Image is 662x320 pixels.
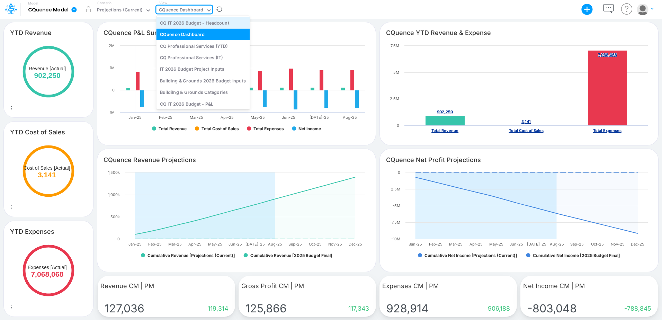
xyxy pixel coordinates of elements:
text: Mar-25 [449,242,463,247]
span: 119,314 [205,305,228,312]
text: Total Cost of Sales [202,126,239,131]
div: Projections (Current) [97,7,142,15]
span: 125,866 [245,302,289,315]
text: Cumulative Revenue [2025 Budget Final] [250,253,332,258]
text: Feb-25 [159,115,172,120]
div: CQuence Dashboard [156,29,250,40]
text: 0 [112,88,115,92]
text: -2.5M [389,187,400,192]
text: May-25 [489,242,503,247]
span: -788,845 [621,305,651,312]
text: Oct-25 [309,242,322,247]
div: Building & Grounds 2026 Budget Inputs [156,75,250,86]
text: Cumulative Revenue [Projections (Current)] [147,253,235,258]
text: Total Expenses [253,126,284,131]
text: -1M [108,110,115,115]
text: 2.5M [390,96,399,101]
text: 0 [397,123,399,128]
div: IT 2026 Budget Project Inputs [156,63,250,75]
text: Aug-25 [343,115,357,120]
label: View [159,0,167,6]
span: -803,048 [527,302,580,315]
text: -10M [391,237,400,241]
text: Oct-25 [591,242,604,247]
span: 928,914 [386,302,431,315]
div: ; [4,42,93,117]
text: Feb-25 [429,242,442,247]
text: Total Revenue [159,126,187,131]
text: Jun-25 [282,115,295,120]
div: CQ IT 2026 Budget - P&L [156,98,250,109]
text: Mar-25 [190,115,203,120]
text: Aug-25 [268,242,282,247]
text: 1,000k [108,192,120,197]
div: ; [4,141,93,217]
text: -7.5M [390,220,400,225]
text: 0 [117,237,120,241]
text: 0 [398,170,400,175]
text: Net Income [298,126,321,131]
text: Jun-25 [228,242,242,247]
tspan: 902,250 [437,109,453,114]
text: May-25 [208,242,222,247]
div: Buildilng & Grounds Categories [156,87,250,98]
text: May-25 [251,115,265,120]
div: ; [4,241,93,316]
div: CQ Professional Services (YTD) [156,40,250,52]
div: CQ Professional Services (IT) [156,52,250,63]
text: Total Revenue [431,128,458,133]
text: Mar-25 [168,242,182,247]
text: Nov-25 [610,242,624,247]
text: Dec-25 [631,242,644,247]
text: Apr-25 [469,242,483,247]
text: 1,500k [108,170,120,175]
text: Apr-25 [221,115,234,120]
tspan: 3,141 [521,119,531,124]
span: 127,036 [105,302,147,315]
text: Jan-25 [409,242,422,247]
tspan: 7,068,068 [598,52,617,57]
b: CQuence Model [28,7,69,13]
text: Jan-25 [128,115,142,120]
text: 7.5M [391,43,399,48]
text: Cumulative Net Income [Projections (Current)] [424,253,517,258]
text: 500k [110,214,120,219]
div: CQ IT 2026 Budget - Headcount [156,17,250,28]
text: Total Cost of Sales [509,128,543,133]
label: Scenario [97,0,111,6]
text: Jun-25 [510,242,523,247]
text: Cumulative Net Income [2025 Budget Final] [533,253,620,258]
text: 2M [109,43,115,48]
text: Aug-25 [550,242,564,247]
text: Sep-25 [288,242,302,247]
text: Jan-25 [128,242,142,247]
span: 906,188 [485,305,510,312]
span: 117,343 [346,305,369,312]
text: [DATE]-25 [245,242,265,247]
text: 1M [110,65,115,70]
text: [DATE]-25 [310,115,329,120]
text: Feb-25 [148,242,162,247]
text: Dec-25 [348,242,362,247]
div: CQuence Dashboard [159,7,204,15]
text: Nov-25 [328,242,342,247]
text: -5M [393,203,400,208]
text: Apr-25 [188,242,202,247]
label: Model [28,1,38,6]
text: Sep-25 [570,242,584,247]
text: 5M [393,70,399,75]
text: Total Expenses [593,128,621,133]
text: [DATE]-25 [527,242,546,247]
